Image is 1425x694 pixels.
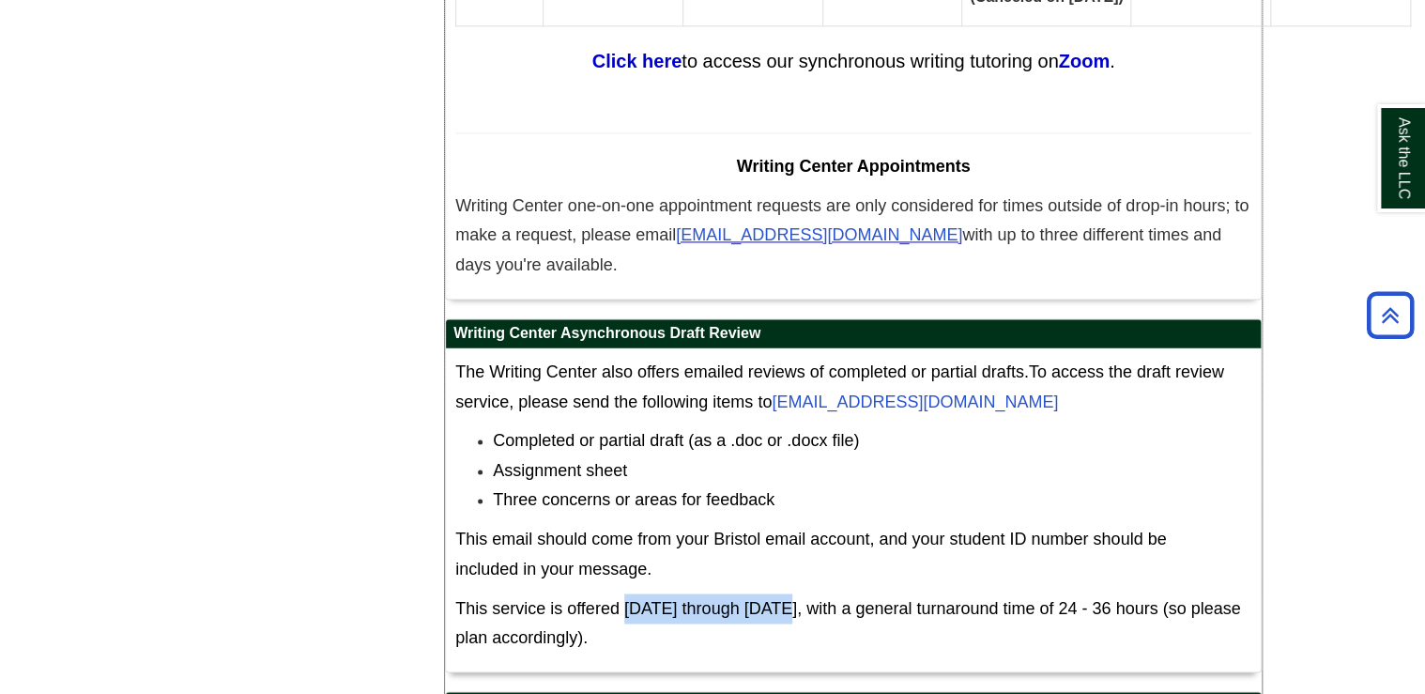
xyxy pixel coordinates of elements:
[676,225,962,244] span: [EMAIL_ADDRESS][DOMAIN_NAME]
[682,51,1058,71] span: to access our synchronous writing tutoring on
[455,225,1221,274] span: with up to three different times and days you're available.
[446,319,1261,348] h2: Writing Center Asynchronous Draft Review
[455,598,1240,647] span: This service is offered [DATE] through [DATE], with a general turnaround time of 24 - 36 hours (s...
[493,461,627,480] span: Assignment sheet
[676,228,962,243] a: [EMAIL_ADDRESS][DOMAIN_NAME]
[455,196,1249,245] span: Writing Center one-on-one appointment requests are only considered for times outside of drop-in h...
[772,393,1058,411] a: [EMAIL_ADDRESS][DOMAIN_NAME]
[455,362,1224,411] span: To access the draft review service, please send the following items to
[1058,51,1109,71] a: Zoom
[1110,51,1115,71] span: .
[455,362,1029,381] span: The Writing Center also offers emailed reviews of completed or partial drafts.
[493,490,774,509] span: Three concerns or areas for feedback
[1360,302,1420,328] a: Back to Top
[737,157,971,176] span: Writing Center Appointments
[455,530,1166,578] span: This email should come from your Bristol email account, and your student ID number should be incl...
[493,431,859,450] span: Completed or partial draft (as a .doc or .docx file)
[592,51,682,71] a: Click here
